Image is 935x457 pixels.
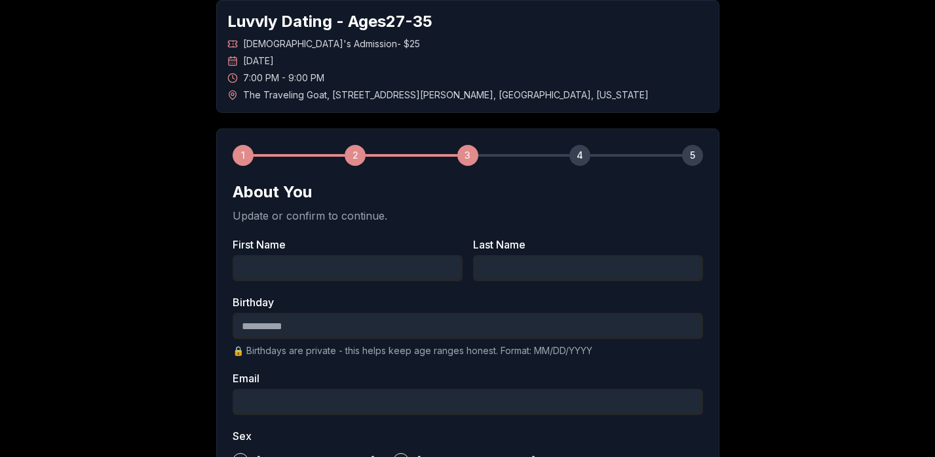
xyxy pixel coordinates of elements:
[243,71,324,85] span: 7:00 PM - 9:00 PM
[233,182,703,203] h2: About You
[227,11,708,32] h1: Luvvly Dating - Ages 27 - 35
[457,145,478,166] div: 3
[682,145,703,166] div: 5
[569,145,590,166] div: 4
[243,37,420,50] span: [DEMOGRAPHIC_DATA]'s Admission - $25
[243,89,649,102] span: The Traveling Goat , [STREET_ADDRESS][PERSON_NAME] , [GEOGRAPHIC_DATA] , [US_STATE]
[233,297,703,308] label: Birthday
[233,145,254,166] div: 1
[233,208,703,224] p: Update or confirm to continue.
[233,373,703,384] label: Email
[233,239,463,250] label: First Name
[345,145,366,166] div: 2
[233,344,703,357] p: 🔒 Birthdays are private - this helps keep age ranges honest. Format: MM/DD/YYYY
[243,54,274,68] span: [DATE]
[473,239,703,250] label: Last Name
[233,431,703,441] label: Sex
